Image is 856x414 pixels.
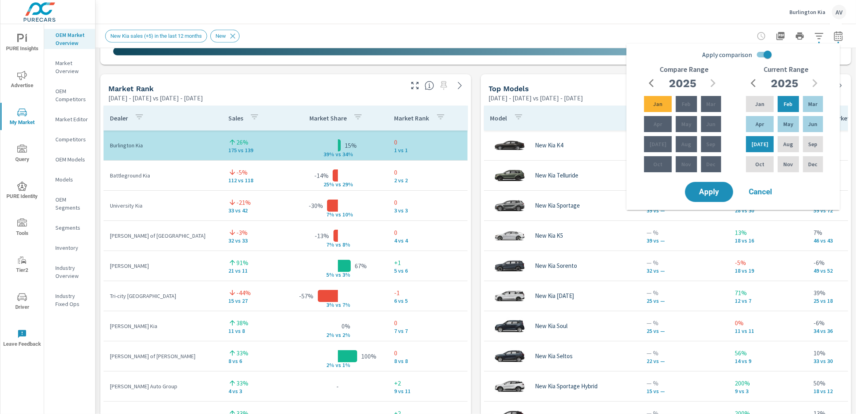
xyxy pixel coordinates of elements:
img: glamour [494,254,526,278]
p: New Kia [DATE] [535,292,574,300]
p: 175 vs 139 [228,147,281,153]
div: OEM Competitors [44,85,95,105]
p: 39% v [318,151,339,158]
p: Sales [228,114,243,122]
p: 15 vs — [647,388,722,394]
p: 12 vs 7 [735,298,801,304]
span: Apply comparison [702,50,752,59]
span: My Market [3,108,41,127]
h5: Top Models [489,84,529,93]
button: Make Fullscreen [409,79,421,92]
p: Burlington Kia [789,8,826,16]
div: OEM Models [44,153,95,165]
p: Mar [706,100,716,108]
p: — % [647,318,722,328]
p: 33% [236,378,248,388]
p: 4 vs 4 [394,237,461,244]
button: Apply [685,182,733,202]
p: Dealer [110,114,128,122]
p: OEM Market Overview [55,31,89,47]
p: OEM Models [55,155,89,163]
p: Aug [681,140,691,148]
p: Dec [808,160,817,168]
p: 15% [345,141,357,150]
p: 7 vs 7 [394,328,461,334]
p: 8 vs 8 [394,358,461,364]
img: glamour [494,133,526,157]
p: Oct [653,160,663,168]
span: Query [3,145,41,164]
span: Leave Feedback [3,329,41,349]
p: s 7% [339,302,358,309]
p: 2% v [318,362,339,369]
p: OEM Segments [55,196,89,212]
p: Jun [706,120,716,128]
p: New Kia Soul [535,322,568,330]
p: 33% [236,348,248,358]
h6: Compare Range [660,65,709,73]
h6: Current Range [764,65,809,73]
p: 2 vs 2 [394,177,461,184]
p: Apr [654,120,662,128]
img: glamour [494,344,526,368]
span: Market Rank shows you how you rank, in terms of sales, to other dealerships in your market. “Mark... [425,81,434,90]
span: New [211,33,231,39]
span: Driver [3,292,41,312]
p: — % [647,258,722,267]
p: [DATE] [752,140,769,148]
span: Cancel [744,188,777,196]
p: 0 [394,348,461,358]
p: -30% [309,201,323,210]
p: 32 vs 33 [228,237,281,244]
p: Feb [682,100,691,108]
span: PURE Identity [3,182,41,201]
p: 67% [355,261,367,271]
span: Advertise [3,71,41,90]
span: Tools [3,218,41,238]
div: OEM Segments [44,194,95,214]
img: glamour [494,163,526,188]
h2: 2025 [669,76,696,90]
p: 13% [735,228,801,237]
p: 100% [361,351,376,361]
p: 71% [735,288,801,298]
p: s 34% [339,151,358,158]
p: May [783,120,793,128]
p: Aug [783,140,793,148]
p: 11 vs 8 [228,328,281,334]
p: — % [647,348,722,358]
p: 25% v [318,181,339,188]
p: 112 vs 118 [228,177,281,184]
div: nav menu [0,24,44,357]
p: Nov [783,160,793,168]
img: glamour [494,374,526,398]
p: 0% [342,321,351,331]
p: +2 [394,378,461,388]
p: -5% [236,167,248,177]
p: 2% v [318,332,339,339]
p: Industry Fixed Ops [55,292,89,308]
img: glamour [494,194,526,218]
p: s 1% [339,362,358,369]
div: Industry Overview [44,262,95,282]
h2: 2025 [771,76,798,90]
p: 0 [394,167,461,177]
p: [DATE] - [DATE] vs [DATE] - [DATE] [108,93,203,103]
p: 5% v [318,271,339,279]
p: — % [647,288,722,298]
p: 1 vs 1 [394,147,461,153]
p: 26% [236,137,248,147]
p: 25 vs — [647,328,722,334]
p: Tri-city [GEOGRAPHIC_DATA] [110,292,216,300]
img: glamour [494,224,526,248]
p: OEM Competitors [55,87,89,103]
p: 0 [394,198,461,207]
div: OEM Market Overview [44,29,95,49]
p: -44% [236,288,251,298]
p: Feb [784,100,793,108]
p: 18 vs 19 [735,267,801,274]
p: s 2% [339,332,358,339]
p: 56% [735,348,801,358]
p: — % [647,228,722,237]
p: s 29% [339,181,358,188]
